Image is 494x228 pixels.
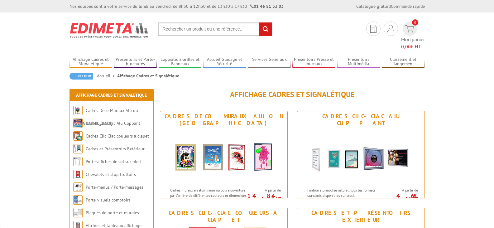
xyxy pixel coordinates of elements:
p: 14.84 € [246,194,281,201]
a: Retour [70,73,93,80]
img: Porte-visuels comptoirs [73,195,83,205]
a: Porte-visuels comptoirs [86,197,131,203]
div: | [356,3,425,9]
strong: 01 46 81 33 03 [250,3,284,9]
span: 0 [412,19,418,26]
a: Présentoirs et Porte-brochures [114,57,157,67]
a: Cadres Deco Muraux Alu ou [GEOGRAPHIC_DATA] [73,108,138,126]
p: 4.68 € [383,194,418,201]
span: € HT [401,43,425,50]
a: Cadres Clic-Clac couleurs à clapet [86,133,149,139]
p: Cadres muraux en aluminium ou bois à ouverture par l'arrière de différentes couleurs et dimension... [170,187,247,209]
input: rechercher [259,22,272,36]
a: Accueil Guidage et Sécurité [203,57,246,67]
div: Cadres et Présentoirs Extérieur [299,210,423,223]
h1: Affichage Cadres et Signalétique [160,90,425,99]
a: Porte-menus / Porte-messages [86,184,143,190]
a: Accueil [97,73,117,79]
img: Porte-menus / Porte-messages [73,182,83,192]
img: devis rapide [405,25,414,32]
img: devis rapide [370,25,376,33]
img: Edimeta [70,19,149,42]
a: Affichage Cadres et Signalétique [70,57,113,67]
img: devis rapide [387,25,394,32]
span: Mon panier [401,36,425,50]
img: Plaques de porte et murales [73,208,83,217]
a: Présentoirs Presse et Journaux [292,57,335,67]
p: Finition alu anodisé naturel, tous les formats standards disponibles sur stock. [307,187,385,198]
li: Affichage Cadres et Signalétique [117,73,179,79]
img: Porte-affiches de sol sur pied [73,157,83,166]
sup: HT [276,196,281,201]
a: Services Généraux [248,57,291,67]
span: A partir de [386,188,418,193]
span: 0,00 [401,43,411,50]
img: Chevalets et stop trottoirs [73,170,83,179]
a: Porte-affiches de sol sur pied [86,159,141,164]
a: Cadres Deco Muraux Alu ou [GEOGRAPHIC_DATA] Cadres Deco Muraux Alu ou Bois Cadres muraux en alumi... [160,111,288,198]
a: Cadres Clic-Clac Alu Clippant Cadres Clic-Clac Alu Clippant Finition alu anodisé naturel, tous le... [297,111,425,198]
a: Cadres et Présentoirs Extérieur [86,146,145,152]
div: Nos équipes sont à votre service du lundi au vendredi de 8h30 à 12h30 et de 13h30 à 17h30 [70,3,284,9]
div: Cadres Clic-Clac Alu Clippant [299,113,423,127]
a: Présentoirs Multimédia [337,57,380,67]
img: Cadres Deco Muraux Alu ou Bois [166,128,281,184]
img: Cadres Clic-Clac Alu Clippant [303,128,419,184]
div: Cadres Clic-Clac couleurs à clapet [162,210,286,223]
input: Rechercher un produit ou une référence... [158,22,272,36]
a: Affichage Cadres et Signalétique [76,92,147,98]
a: Cadres Clic-Clac Alu Clippant [86,120,140,126]
a: Catalogue gratuit [356,3,390,9]
div: Cadres Deco Muraux Alu ou [GEOGRAPHIC_DATA] [162,113,286,127]
span: A partir de [249,188,281,193]
a: Classement et Rangement [382,57,425,67]
sup: HT [413,196,418,201]
a: devis rapide 0 Mon panier 0,00€ HT [401,22,425,50]
a: Chevalets et stop trottoirs [86,172,136,177]
a: Plaques de porte et murales [86,210,139,216]
a: Exposition Grilles et Panneaux [159,57,202,67]
img: Cadres Deco Muraux Alu ou Bois [73,106,83,115]
img: Cadres Clic-Clac couleurs à clapet [73,131,83,141]
a: Commande rapide [391,3,425,9]
img: Cadres et Présentoirs Extérieur [73,144,83,153]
